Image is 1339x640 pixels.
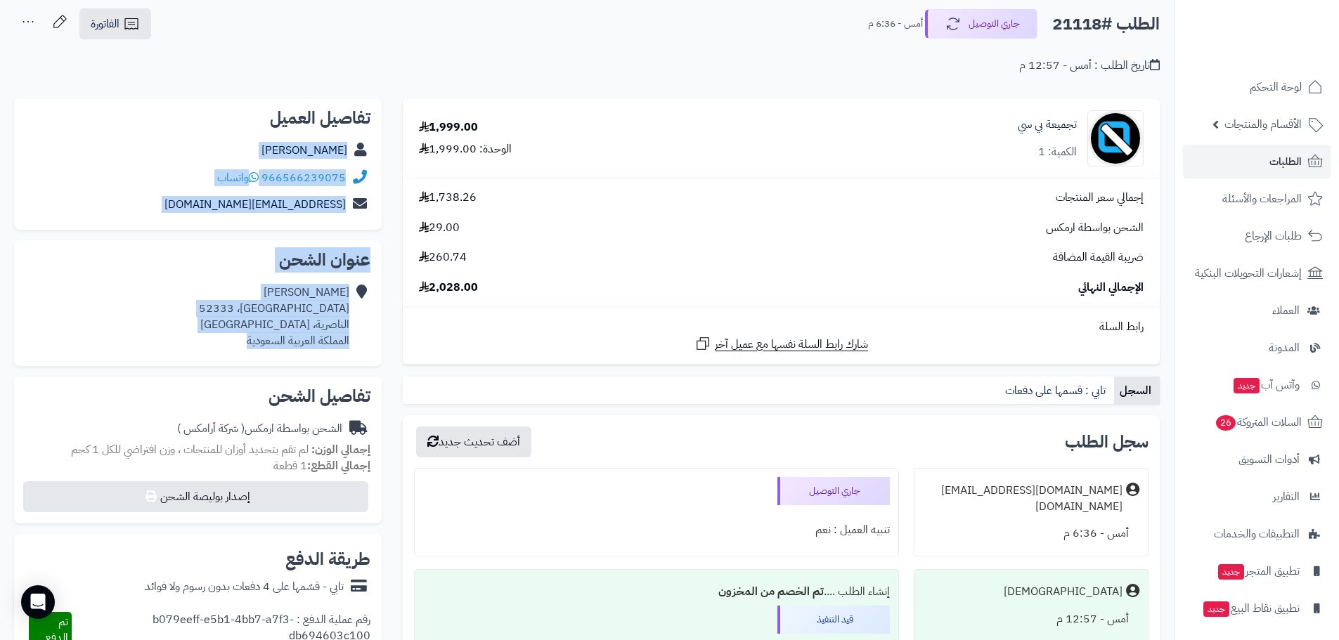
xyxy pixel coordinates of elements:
div: رابط السلة [408,319,1154,335]
div: أمس - 6:36 م [923,520,1139,547]
a: إشعارات التحويلات البنكية [1183,256,1331,290]
a: شارك رابط السلة نفسها مع عميل آخر [694,335,868,353]
div: Open Intercom Messenger [21,585,55,619]
h2: تفاصيل الشحن [25,388,370,405]
div: تاريخ الطلب : أمس - 12:57 م [1019,58,1160,74]
h2: الطلب #21118 [1052,10,1160,39]
span: الشحن بواسطة ارمكس [1046,220,1144,236]
div: [DOMAIN_NAME][EMAIL_ADDRESS][DOMAIN_NAME] [923,483,1123,515]
strong: إجمالي الوزن: [311,441,370,458]
span: تطبيق نقاط البيع [1202,599,1300,618]
a: الطلبات [1183,145,1331,178]
span: المدونة [1269,338,1300,358]
span: الأقسام والمنتجات [1224,115,1302,134]
span: 2,028.00 [419,280,478,296]
div: جاري التوصيل [777,477,890,505]
span: 26 [1216,415,1236,431]
div: أمس - 12:57 م [923,606,1139,633]
span: جديد [1203,601,1229,617]
div: الوحدة: 1,999.00 [419,141,512,157]
div: الشحن بواسطة ارمكس [177,421,342,437]
strong: إجمالي القطع: [307,457,370,474]
a: طلبات الإرجاع [1183,219,1331,253]
span: شارك رابط السلة نفسها مع عميل آخر [715,337,868,353]
span: الإجمالي النهائي [1078,280,1144,296]
a: السلات المتروكة26 [1183,405,1331,439]
a: المراجعات والأسئلة [1183,182,1331,216]
span: المراجعات والأسئلة [1222,189,1302,209]
span: العملاء [1272,301,1300,320]
div: [PERSON_NAME] [GEOGRAPHIC_DATA]، 52333 الناصرية، [GEOGRAPHIC_DATA] المملكة العربية السعودية [199,285,349,348]
a: المدونة [1183,331,1331,365]
h2: تفاصيل العميل [25,110,370,126]
a: التقارير [1183,480,1331,514]
span: 29.00 [419,220,460,236]
span: 260.74 [419,249,467,266]
a: السجل [1114,377,1160,405]
span: وآتس آب [1232,375,1300,395]
span: 1,738.26 [419,190,477,206]
h2: عنوان الشحن [25,252,370,268]
img: logo-2.png [1243,39,1326,69]
b: تم الخصم من المخزون [718,583,824,600]
span: الفاتورة [91,15,119,32]
div: إنشاء الطلب .... [423,578,889,606]
span: جديد [1218,564,1244,580]
div: تنبيه العميل : نعم [423,516,889,544]
div: 1,999.00 [419,119,478,136]
span: لم تقم بتحديد أوزان للمنتجات ، وزن افتراضي للكل 1 كجم [71,441,309,458]
a: التطبيقات والخدمات [1183,517,1331,551]
span: جديد [1234,378,1260,393]
small: 1 قطعة [273,457,370,474]
a: تجميعة بي سي [1018,117,1077,133]
div: [DEMOGRAPHIC_DATA] [1004,584,1123,600]
button: إصدار بوليصة الشحن [23,481,368,512]
img: no_image-90x90.png [1088,110,1143,166]
button: جاري التوصيل [925,9,1037,39]
span: إجمالي سعر المنتجات [1056,190,1144,206]
a: واتساب [217,169,259,186]
h2: طريقة الدفع [285,551,370,568]
div: قيد التنفيذ [777,606,890,634]
a: 966566239075 [261,169,346,186]
span: إشعارات التحويلات البنكية [1195,263,1302,283]
button: أضف تحديث جديد [416,426,531,457]
span: ( شركة أرامكس ) [177,420,245,437]
span: التقارير [1273,487,1300,507]
a: لوحة التحكم [1183,70,1331,104]
a: تابي : قسمها على دفعات [1000,377,1114,405]
div: تابي - قسّمها على 4 دفعات بدون رسوم ولا فوائد [145,579,344,595]
span: التطبيقات والخدمات [1214,524,1300,544]
a: الفاتورة [79,8,151,39]
h3: سجل الطلب [1065,433,1149,450]
span: أدوات التسويق [1238,450,1300,469]
span: السلات المتروكة [1215,412,1302,432]
span: طلبات الإرجاع [1245,226,1302,246]
a: [PERSON_NAME] [261,142,347,159]
a: [EMAIL_ADDRESS][DOMAIN_NAME] [164,196,346,213]
span: الطلبات [1269,152,1302,171]
span: تطبيق المتجر [1217,561,1300,581]
a: أدوات التسويق [1183,443,1331,476]
small: أمس - 6:36 م [868,17,923,31]
span: ضريبة القيمة المضافة [1053,249,1144,266]
a: تطبيق نقاط البيعجديد [1183,592,1331,625]
a: تطبيق المتجرجديد [1183,554,1331,588]
a: وآتس آبجديد [1183,368,1331,402]
div: الكمية: 1 [1038,144,1077,160]
span: لوحة التحكم [1250,77,1302,97]
a: العملاء [1183,294,1331,327]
